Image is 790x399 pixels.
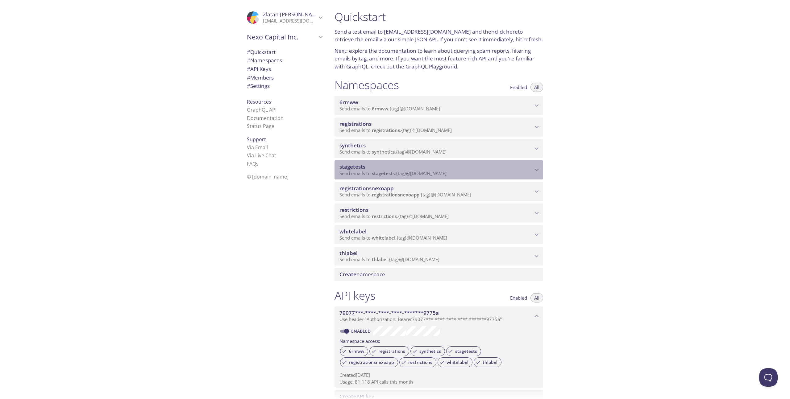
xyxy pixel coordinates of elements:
[339,379,538,385] p: Usage: 81,118 API calls this month
[339,127,452,133] span: Send emails to . {tag} @[DOMAIN_NAME]
[405,360,436,365] span: restrictions
[339,191,471,198] span: Send emails to . {tag} @[DOMAIN_NAME]
[372,149,395,155] span: synthetics
[242,29,327,45] div: Nexo Capital Inc.
[340,357,398,367] div: registrationsnexoapp
[335,96,543,115] div: 6rmww namespace
[479,360,501,365] span: thlabel
[339,235,447,241] span: Send emails to . {tag} @[DOMAIN_NAME]
[759,368,778,387] iframe: Help Scout Beacon - Open
[247,74,250,81] span: #
[335,289,376,302] h1: API keys
[247,152,276,159] a: Via Live Chat
[335,268,543,281] div: Create namespace
[242,7,327,28] div: Zlatan Ivanov
[335,182,543,201] div: registrationsnexoapp namespace
[335,160,543,179] div: stagetests namespace
[339,105,440,112] span: Send emails to . {tag} @[DOMAIN_NAME]
[339,99,358,106] span: 6rmww
[335,204,543,223] div: restrictions namespace
[335,28,543,43] p: Send a test email to and then to retrieve the email via our simple JSON API. If you don't see it ...
[247,57,250,64] span: #
[247,33,317,41] span: Nexo Capital Inc.
[247,160,259,167] a: FAQ
[506,293,531,302] button: Enabled
[335,139,543,158] div: synthetics namespace
[339,213,449,219] span: Send emails to . {tag} @[DOMAIN_NAME]
[339,185,394,192] span: registrationsnexoapp
[335,10,543,24] h1: Quickstart
[247,74,274,81] span: Members
[372,256,388,262] span: thlabel
[242,56,327,65] div: Namespaces
[242,48,327,56] div: Quickstart
[247,136,266,143] span: Support
[247,123,274,130] a: Status Page
[372,127,400,133] span: registrations
[335,247,543,266] div: thlabel namespace
[339,336,380,345] label: Namespace access:
[335,47,543,71] p: Next: explore the to learn about querying spam reports, filtering emails by tag, and more. If you...
[530,83,543,92] button: All
[247,106,276,113] a: GraphQL API
[339,372,538,378] p: Created [DATE]
[350,328,373,334] a: Enabled
[339,271,385,278] span: namespace
[339,206,368,213] span: restrictions
[247,65,250,72] span: #
[372,213,397,219] span: restrictions
[335,225,543,244] div: whitelabel namespace
[474,357,501,367] div: thlabel
[247,144,268,151] a: Via Email
[372,235,395,241] span: whitelabel
[340,346,368,356] div: 6rmww
[339,249,358,257] span: thlabel
[263,18,317,24] p: [EMAIL_ADDRESS][DOMAIN_NAME]
[443,360,472,365] span: whitelabel
[247,57,282,64] span: Namespaces
[242,73,327,82] div: Members
[339,271,356,278] span: Create
[375,348,409,354] span: registrations
[242,65,327,73] div: API Keys
[247,82,250,89] span: #
[530,293,543,302] button: All
[339,163,365,170] span: stagetests
[263,11,322,18] span: Zlatan [PERSON_NAME]
[247,98,271,105] span: Resources
[372,191,419,198] span: registrationsnexoapp
[335,78,399,92] h1: Namespaces
[345,360,398,365] span: registrationsnexoapp
[405,63,457,70] a: GraphQL Playground
[339,256,439,262] span: Send emails to . {tag} @[DOMAIN_NAME]
[438,357,472,367] div: whitelabel
[242,82,327,90] div: Team Settings
[416,348,445,354] span: synthetics
[247,65,271,72] span: API Keys
[372,105,388,112] span: 6rmww
[495,28,518,35] a: click here
[378,47,416,54] a: documentation
[345,348,368,354] span: 6rmww
[256,160,259,167] span: s
[369,346,409,356] div: registrations
[339,170,447,176] span: Send emails to . {tag} @[DOMAIN_NAME]
[399,357,436,367] div: restrictions
[335,117,543,137] div: registrations namespace
[410,346,445,356] div: synthetics
[384,28,471,35] a: [EMAIL_ADDRESS][DOMAIN_NAME]
[451,348,481,354] span: stagetests
[506,83,531,92] button: Enabled
[247,82,270,89] span: Settings
[247,115,284,121] a: Documentation
[339,142,366,149] span: synthetics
